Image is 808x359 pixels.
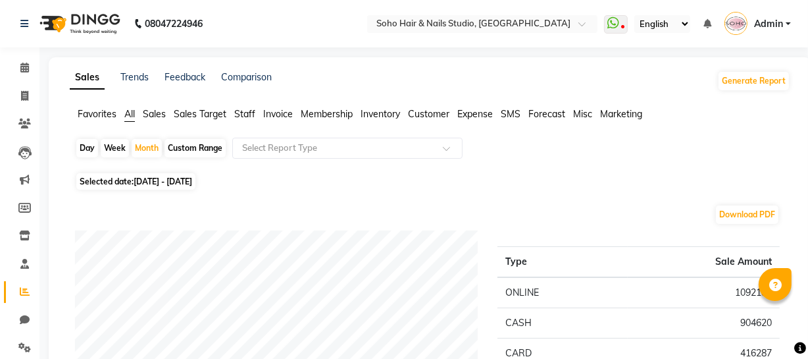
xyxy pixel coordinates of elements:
a: Sales [70,66,105,90]
span: Invoice [263,108,293,120]
span: Admin [754,17,783,31]
td: 904620 [628,308,780,339]
td: CASH [497,308,628,339]
span: Sales Target [174,108,226,120]
span: Marketing [600,108,642,120]
img: Admin [724,12,747,35]
div: Week [101,139,129,157]
a: Trends [120,71,149,83]
span: Favorites [78,108,116,120]
b: 08047224946 [145,5,203,42]
th: Type [497,247,628,278]
td: ONLINE [497,277,628,308]
span: Inventory [361,108,400,120]
span: Sales [143,108,166,120]
th: Sale Amount [628,247,780,278]
span: All [124,108,135,120]
span: [DATE] - [DATE] [134,177,192,186]
span: Misc [573,108,592,120]
td: 1092152 [628,277,780,308]
span: Membership [301,108,353,120]
span: Customer [408,108,449,120]
img: logo [34,5,124,42]
div: Custom Range [164,139,226,157]
span: Expense [457,108,493,120]
button: Download PDF [716,206,778,224]
div: Month [132,139,162,157]
button: Generate Report [719,72,789,90]
span: SMS [501,108,520,120]
span: Forecast [528,108,565,120]
a: Comparison [221,71,272,83]
div: Day [76,139,98,157]
a: Feedback [164,71,205,83]
span: Selected date: [76,173,195,190]
span: Staff [234,108,255,120]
